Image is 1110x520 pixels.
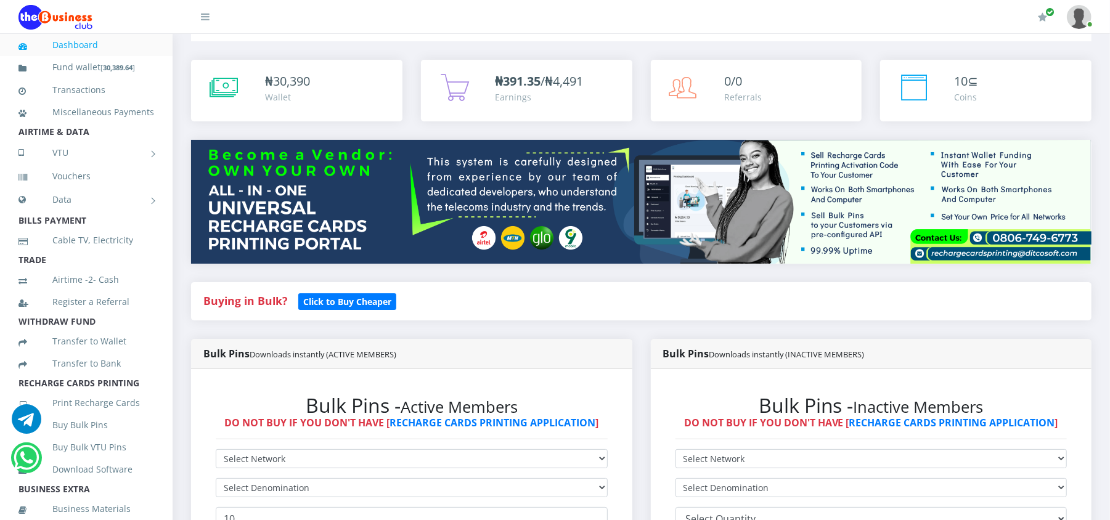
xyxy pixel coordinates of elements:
strong: Buying in Bulk? [203,293,287,308]
small: Active Members [401,396,518,418]
a: Chat for support [14,452,39,473]
i: Renew/Upgrade Subscription [1038,12,1047,22]
h2: Bulk Pins - [675,394,1067,417]
b: 30,389.64 [103,63,133,72]
img: User [1067,5,1092,29]
a: Buy Bulk Pins [18,411,154,439]
a: Chat for support [12,413,41,434]
span: /₦4,491 [495,73,583,89]
strong: Bulk Pins [203,347,396,360]
a: Vouchers [18,162,154,190]
a: Airtime -2- Cash [18,266,154,294]
small: Downloads instantly (ACTIVE MEMBERS) [250,349,396,360]
span: 30,390 [273,73,310,89]
a: RECHARGE CARDS PRINTING APPLICATION [849,416,1055,429]
div: ⊆ [954,72,978,91]
a: Transactions [18,76,154,104]
div: ₦ [265,72,310,91]
strong: DO NOT BUY IF YOU DON'T HAVE [ ] [224,416,598,429]
a: ₦391.35/₦4,491 Earnings [421,60,632,121]
span: 0/0 [725,73,743,89]
strong: DO NOT BUY IF YOU DON'T HAVE [ ] [684,416,1058,429]
a: Print Recharge Cards [18,389,154,417]
a: Download Software [18,455,154,484]
small: [ ] [100,63,135,72]
a: Cable TV, Electricity [18,226,154,254]
img: Logo [18,5,92,30]
a: Fund wallet[30,389.64] [18,53,154,82]
a: Buy Bulk VTU Pins [18,433,154,461]
a: Data [18,184,154,215]
a: RECHARGE CARDS PRINTING APPLICATION [390,416,595,429]
img: multitenant_rcp.png [191,140,1092,263]
small: Inactive Members [854,396,984,418]
div: Referrals [725,91,762,104]
div: Coins [954,91,978,104]
a: 0/0 Referrals [651,60,862,121]
div: Earnings [495,91,583,104]
span: 10 [954,73,968,89]
b: ₦391.35 [495,73,541,89]
a: Dashboard [18,31,154,59]
a: ₦30,390 Wallet [191,60,402,121]
a: Register a Referral [18,288,154,316]
h2: Bulk Pins - [216,394,608,417]
b: Click to Buy Cheaper [303,296,391,307]
a: Transfer to Bank [18,349,154,378]
strong: Bulk Pins [663,347,865,360]
a: VTU [18,137,154,168]
small: Downloads instantly (INACTIVE MEMBERS) [709,349,865,360]
span: Renew/Upgrade Subscription [1045,7,1055,17]
a: Transfer to Wallet [18,327,154,355]
div: Wallet [265,91,310,104]
a: Click to Buy Cheaper [298,293,396,308]
a: Miscellaneous Payments [18,98,154,126]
